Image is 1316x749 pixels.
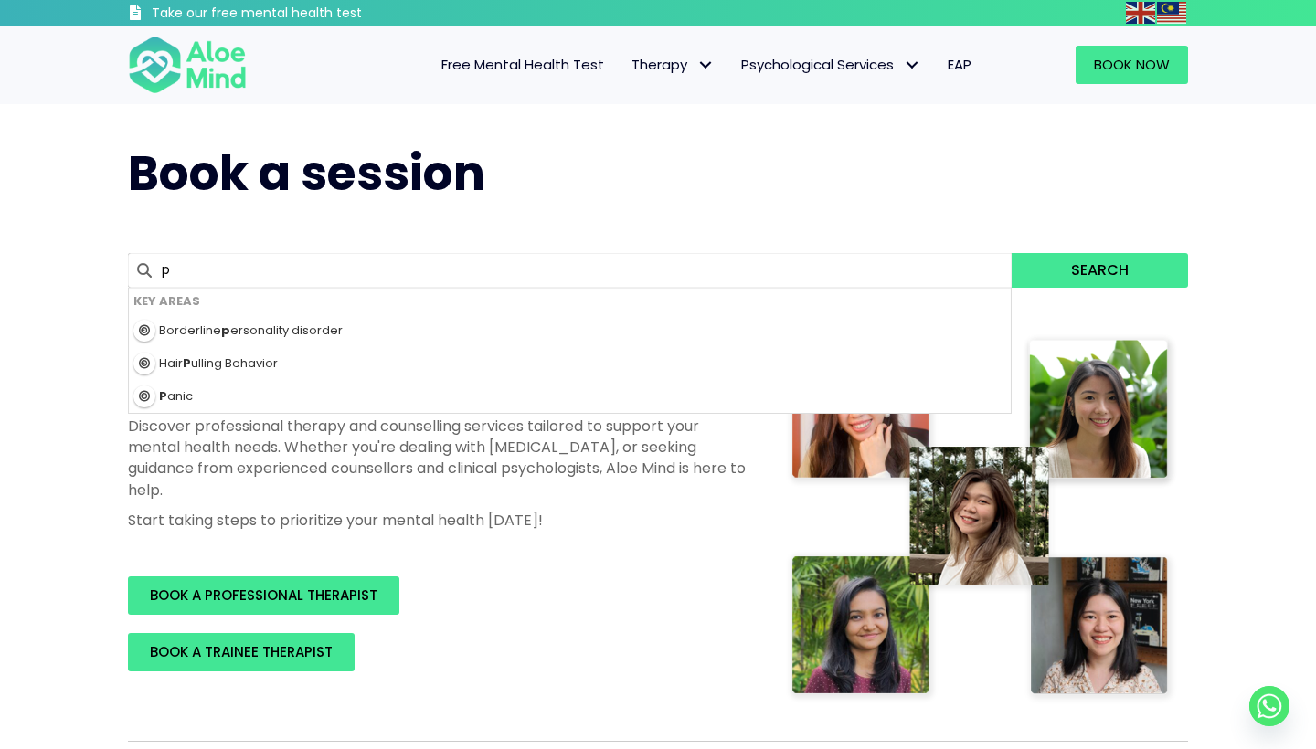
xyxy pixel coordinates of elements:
a: Take our free mental health test [128,5,460,26]
a: Book Now [1076,46,1188,84]
h4: Key Areas [129,288,1011,314]
span: Hair ulling Behavior [159,354,278,372]
a: EAP [934,46,985,84]
span: anic [159,387,193,405]
span: BOOK A TRAINEE THERAPIST [150,642,333,661]
p: Start taking steps to prioritize your mental health [DATE]! [128,510,749,531]
nav: Menu [271,46,985,84]
a: Psychological ServicesPsychological Services: submenu [727,46,934,84]
img: en [1126,2,1155,24]
p: Discover professional therapy and counselling services tailored to support your mental health nee... [128,416,749,501]
span: BOOK A PROFESSIONAL THERAPIST [150,585,377,605]
a: BOOK A TRAINEE THERAPIST [128,633,355,671]
a: BOOK A PROFESSIONAL THERAPIST [128,576,399,615]
span: Borderline ersonality disorder [159,322,343,339]
span: Therapy [631,55,714,74]
img: Therapist collage [786,333,1177,704]
button: Search [1012,253,1188,288]
input: Search for... [128,253,1012,288]
a: Free Mental Health Test [428,46,618,84]
span: Psychological Services: submenu [898,52,925,79]
span: Free Mental Health Test [441,55,604,74]
strong: P [159,387,167,405]
a: English [1126,2,1157,23]
span: EAP [948,55,971,74]
a: Whatsapp [1249,686,1289,726]
a: Malay [1157,2,1188,23]
span: Book Now [1094,55,1170,74]
img: ms [1157,2,1186,24]
img: Aloe mind Logo [128,35,247,95]
strong: P [183,354,191,372]
strong: p [221,322,230,339]
h3: Take our free mental health test [152,5,460,23]
span: Therapy: submenu [692,52,718,79]
span: Psychological Services [741,55,920,74]
span: Book a session [128,140,485,206]
a: TherapyTherapy: submenu [618,46,727,84]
